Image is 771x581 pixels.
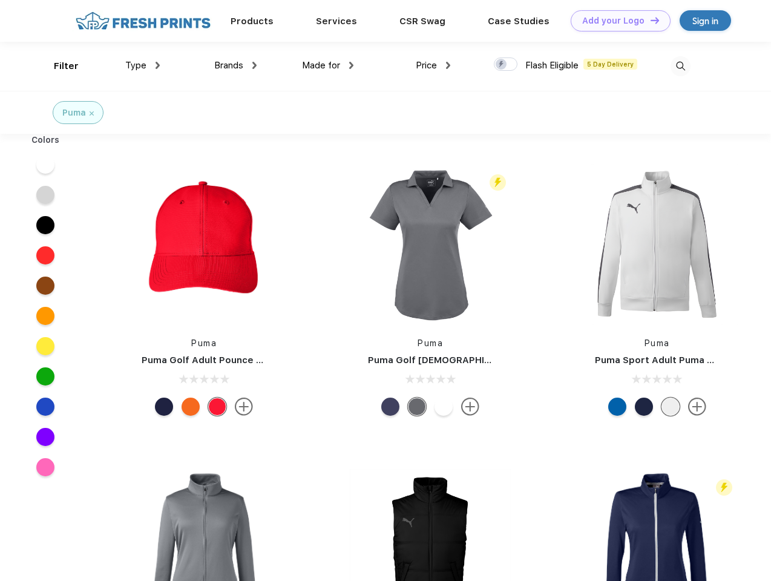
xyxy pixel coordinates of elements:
[231,16,274,27] a: Products
[661,398,680,416] div: White and Quiet Shade
[182,398,200,416] div: Vibrant Orange
[90,111,94,116] img: filter_cancel.svg
[155,398,173,416] div: Peacoat
[252,62,257,69] img: dropdown.png
[490,174,506,191] img: flash_active_toggle.svg
[381,398,399,416] div: Peacoat
[123,164,284,325] img: func=resize&h=266
[62,107,86,119] div: Puma
[214,60,243,71] span: Brands
[418,338,443,348] a: Puma
[583,59,637,70] span: 5 Day Delivery
[54,59,79,73] div: Filter
[716,479,732,496] img: flash_active_toggle.svg
[651,17,659,24] img: DT
[350,164,511,325] img: func=resize&h=266
[461,398,479,416] img: more.svg
[582,16,645,26] div: Add your Logo
[680,10,731,31] a: Sign in
[416,60,437,71] span: Price
[525,60,579,71] span: Flash Eligible
[302,60,340,71] span: Made for
[368,355,592,366] a: Puma Golf [DEMOGRAPHIC_DATA]' Icon Golf Polo
[349,62,353,69] img: dropdown.png
[22,134,69,146] div: Colors
[235,398,253,416] img: more.svg
[446,62,450,69] img: dropdown.png
[72,10,214,31] img: fo%20logo%202.webp
[635,398,653,416] div: Peacoat
[435,398,453,416] div: Bright White
[688,398,706,416] img: more.svg
[645,338,670,348] a: Puma
[142,355,327,366] a: Puma Golf Adult Pounce Adjustable Cap
[316,16,357,27] a: Services
[577,164,738,325] img: func=resize&h=266
[408,398,426,416] div: Quiet Shade
[191,338,217,348] a: Puma
[671,56,691,76] img: desktop_search.svg
[208,398,226,416] div: High Risk Red
[399,16,445,27] a: CSR Swag
[608,398,626,416] div: Lapis Blue
[125,60,146,71] span: Type
[156,62,160,69] img: dropdown.png
[692,14,718,28] div: Sign in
